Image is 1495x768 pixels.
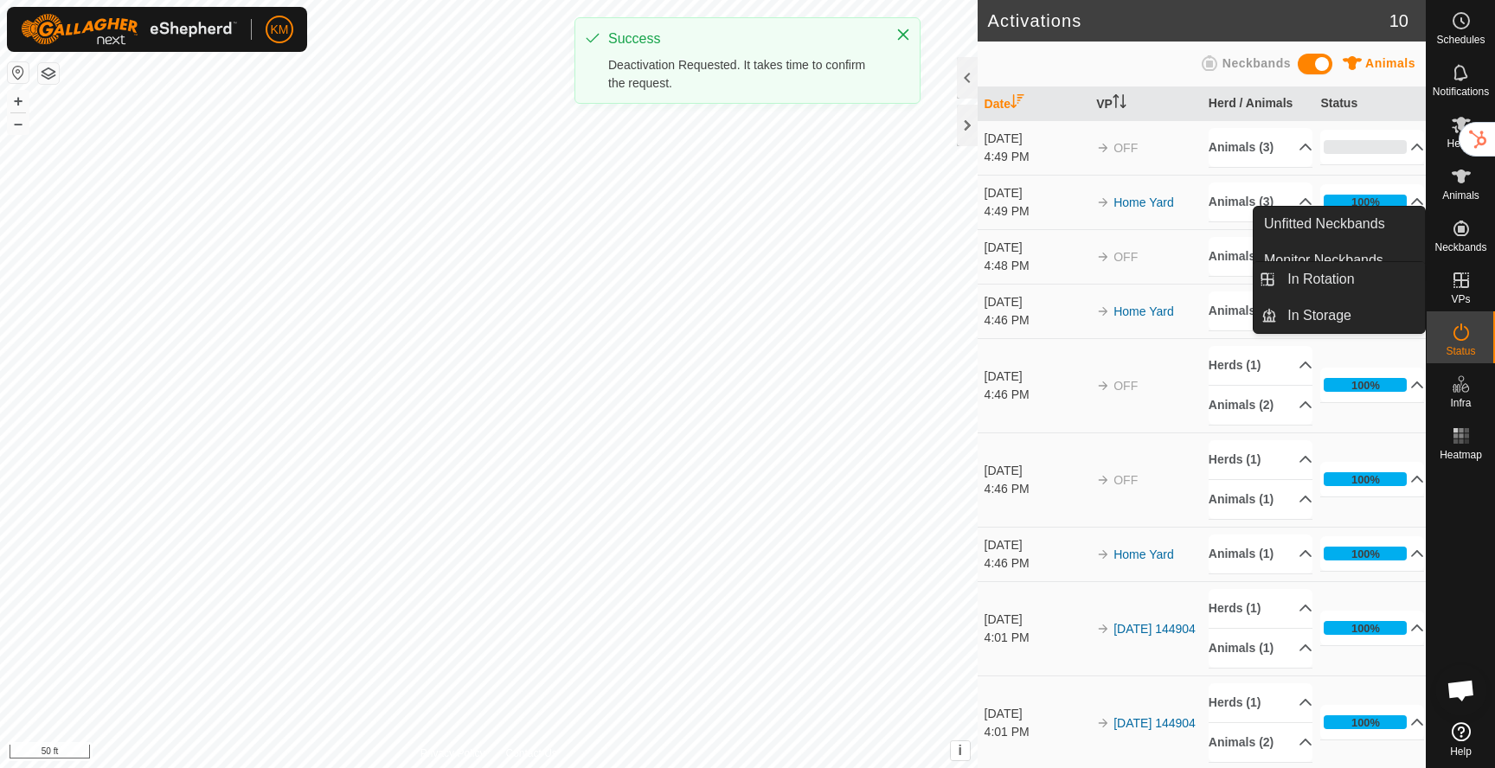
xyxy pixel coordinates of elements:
[985,202,1088,221] div: 4:49 PM
[1277,298,1425,333] a: In Storage
[1277,262,1425,297] a: In Rotation
[1096,473,1110,487] img: arrow
[271,21,289,39] span: KM
[985,130,1088,148] div: [DATE]
[985,462,1088,480] div: [DATE]
[1351,377,1380,394] div: 100%
[1324,195,1407,208] div: 100%
[951,741,970,760] button: i
[608,56,878,93] div: Deactivation Requested. It takes time to confirm the request.
[1324,547,1407,560] div: 100%
[1254,207,1425,241] a: Unfitted Neckbands
[1434,242,1486,253] span: Neckbands
[985,554,1088,573] div: 4:46 PM
[1113,141,1138,155] span: OFF
[1287,269,1354,290] span: In Rotation
[1113,547,1174,561] a: Home Yard
[1264,214,1385,234] span: Unfitted Neckbands
[1287,305,1351,326] span: In Storage
[1113,379,1138,393] span: OFF
[1113,716,1196,730] a: [DATE] 144904
[1450,398,1471,408] span: Infra
[978,87,1090,121] th: Date
[985,184,1088,202] div: [DATE]
[608,29,878,49] div: Success
[1113,473,1138,487] span: OFF
[958,743,961,758] span: i
[1254,298,1425,333] li: In Storage
[1096,716,1110,730] img: arrow
[1351,471,1380,488] div: 100%
[985,293,1088,311] div: [DATE]
[1209,723,1312,762] p-accordion-header: Animals (2)
[38,63,59,84] button: Map Layers
[1320,462,1424,496] p-accordion-header: 100%
[985,311,1088,330] div: 4:46 PM
[1324,140,1407,154] div: 0%
[1365,56,1415,70] span: Animals
[1209,629,1312,668] p-accordion-header: Animals (1)
[1202,87,1314,121] th: Herd / Animals
[1254,243,1425,278] a: Monitor Neckbands
[891,22,915,47] button: Close
[1096,304,1110,318] img: arrow
[1447,138,1474,149] span: Herds
[1324,621,1407,635] div: 100%
[1209,480,1312,519] p-accordion-header: Animals (1)
[1320,705,1424,739] p-accordion-header: 100%
[985,705,1088,723] div: [DATE]
[1113,195,1174,209] a: Home Yard
[1096,622,1110,636] img: arrow
[1313,87,1426,121] th: Status
[21,14,237,45] img: Gallagher Logo
[1209,386,1312,425] p-accordion-header: Animals (2)
[1320,184,1424,219] p-accordion-header: 100%
[1209,683,1312,722] p-accordion-header: Herds (1)
[1451,294,1470,304] span: VPs
[1209,346,1312,385] p-accordion-header: Herds (1)
[1320,368,1424,402] p-accordion-header: 100%
[985,611,1088,629] div: [DATE]
[985,723,1088,741] div: 4:01 PM
[1209,291,1312,330] p-accordion-header: Animals (3)
[1450,746,1472,757] span: Help
[8,62,29,83] button: Reset Map
[1324,378,1407,392] div: 100%
[1209,128,1312,167] p-accordion-header: Animals (3)
[1096,195,1110,209] img: arrow
[1351,546,1380,562] div: 100%
[988,10,1389,31] h2: Activations
[1442,190,1479,201] span: Animals
[1089,87,1202,121] th: VP
[1351,620,1380,637] div: 100%
[1440,450,1482,460] span: Heatmap
[420,746,485,761] a: Privacy Policy
[985,386,1088,404] div: 4:46 PM
[1113,250,1138,264] span: OFF
[1254,262,1425,297] li: In Rotation
[1435,664,1487,716] div: Open chat
[1351,714,1380,731] div: 100%
[1209,589,1312,628] p-accordion-header: Herds (1)
[1264,250,1383,271] span: Monitor Neckbands
[1113,304,1174,318] a: Home Yard
[1096,379,1110,393] img: arrow
[1096,547,1110,561] img: arrow
[1427,715,1495,764] a: Help
[1324,715,1407,729] div: 100%
[1096,250,1110,264] img: arrow
[1433,86,1489,97] span: Notifications
[985,536,1088,554] div: [DATE]
[985,629,1088,647] div: 4:01 PM
[985,257,1088,275] div: 4:48 PM
[1389,8,1408,34] span: 10
[1320,611,1424,645] p-accordion-header: 100%
[1209,534,1312,573] p-accordion-header: Animals (1)
[1011,97,1024,111] p-sorticon: Activate to sort
[1446,346,1475,356] span: Status
[1209,182,1312,221] p-accordion-header: Animals (3)
[1209,440,1312,479] p-accordion-header: Herds (1)
[1209,237,1312,276] p-accordion-header: Animals (3)
[1222,56,1291,70] span: Neckbands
